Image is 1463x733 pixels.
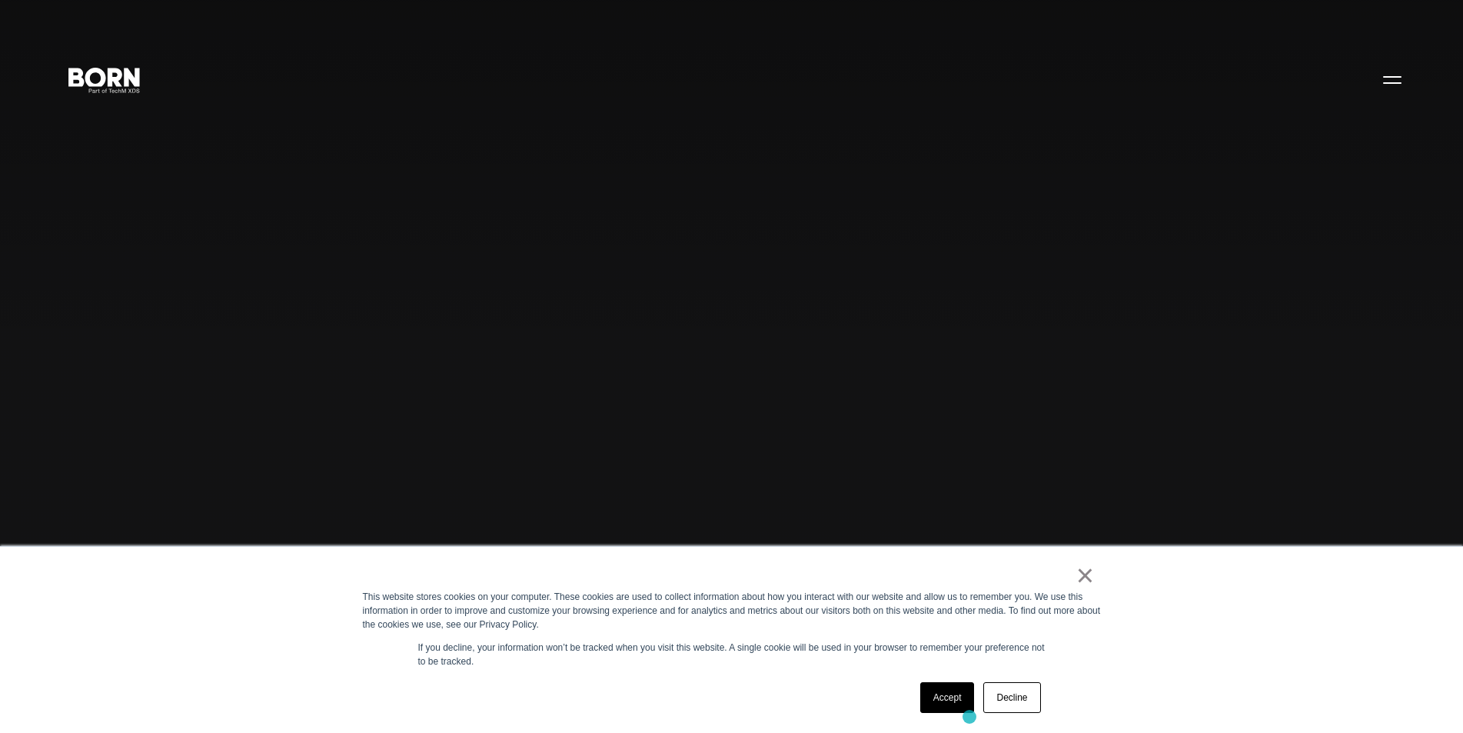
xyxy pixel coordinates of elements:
p: If you decline, your information won’t be tracked when you visit this website. A single cookie wi... [418,641,1046,668]
div: This website stores cookies on your computer. These cookies are used to collect information about... [363,590,1101,631]
a: Accept [920,682,975,713]
a: × [1076,568,1095,582]
button: Open [1374,63,1411,95]
a: Decline [983,682,1040,713]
